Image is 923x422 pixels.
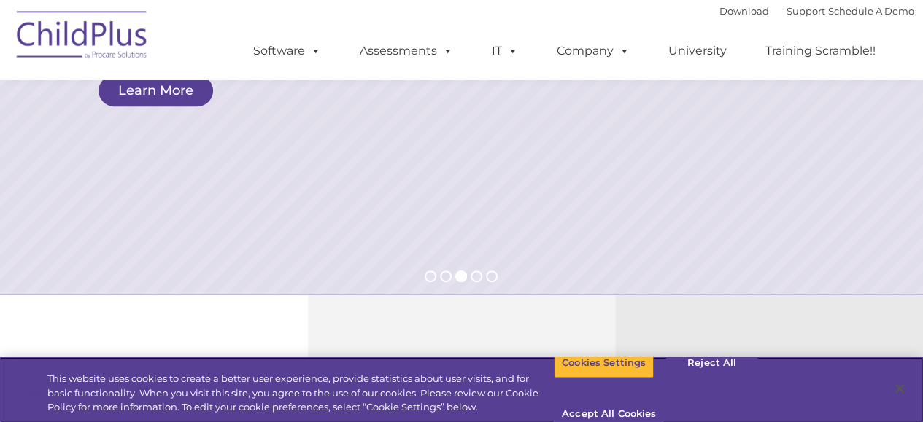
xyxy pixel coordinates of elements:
button: Cookies Settings [554,348,654,378]
button: Reject All [666,348,757,378]
a: Training Scramble!! [751,36,890,66]
a: IT [477,36,533,66]
div: This website uses cookies to create a better user experience, provide statistics about user visit... [47,372,554,415]
img: ChildPlus by Procare Solutions [9,1,155,74]
a: Assessments [345,36,468,66]
span: Phone number [203,156,265,167]
a: Company [542,36,644,66]
span: Last name [203,96,247,107]
a: Learn More [99,75,213,106]
a: Software [239,36,336,66]
button: Close [884,372,916,405]
a: University [654,36,741,66]
a: Support [787,5,825,17]
a: Schedule A Demo [828,5,914,17]
font: | [719,5,914,17]
a: Download [719,5,769,17]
